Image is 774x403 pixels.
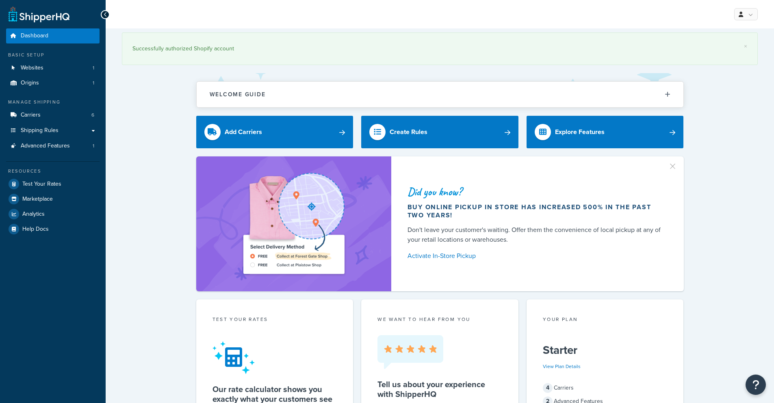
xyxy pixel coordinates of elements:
div: Manage Shipping [6,99,100,106]
a: Websites1 [6,61,100,76]
div: Create Rules [390,126,427,138]
div: Don't leave your customer's waiting. Offer them the convenience of local pickup at any of your re... [408,225,664,245]
li: Carriers [6,108,100,123]
div: Your Plan [543,316,668,325]
div: Basic Setup [6,52,100,58]
div: Test your rates [212,316,337,325]
button: Welcome Guide [197,82,683,107]
span: Help Docs [22,226,49,233]
div: Carriers [543,382,668,394]
span: Carriers [21,112,41,119]
a: Origins1 [6,76,100,91]
a: Shipping Rules [6,123,100,138]
a: Explore Features [527,116,684,148]
span: 1 [93,143,94,149]
img: ad-shirt-map-b0359fc47e01cab431d101c4b569394f6a03f54285957d908178d52f29eb9668.png [220,169,367,279]
span: 1 [93,65,94,71]
a: Dashboard [6,28,100,43]
span: 6 [91,112,94,119]
span: 1 [93,80,94,87]
span: Test Your Rates [22,181,61,188]
span: Origins [21,80,39,87]
a: Marketplace [6,192,100,206]
div: Explore Features [555,126,605,138]
span: Marketplace [22,196,53,203]
span: 4 [543,383,553,393]
a: Activate In-Store Pickup [408,250,664,262]
button: Open Resource Center [746,375,766,395]
div: Add Carriers [225,126,262,138]
h5: Starter [543,344,668,357]
span: Websites [21,65,43,71]
a: Carriers6 [6,108,100,123]
div: Buy online pickup in store has increased 500% in the past two years! [408,203,664,219]
a: Create Rules [361,116,518,148]
a: Help Docs [6,222,100,236]
p: we want to hear from you [377,316,502,323]
a: Add Carriers [196,116,353,148]
div: Successfully authorized Shopify account [132,43,747,54]
div: Did you know? [408,186,664,197]
span: Dashboard [21,32,48,39]
a: Test Your Rates [6,177,100,191]
li: Advanced Features [6,139,100,154]
li: Websites [6,61,100,76]
li: Origins [6,76,100,91]
span: Shipping Rules [21,127,59,134]
a: × [744,43,747,50]
h5: Tell us about your experience with ShipperHQ [377,379,502,399]
div: Resources [6,168,100,175]
a: Analytics [6,207,100,221]
a: Advanced Features1 [6,139,100,154]
h2: Welcome Guide [210,91,266,97]
span: Analytics [22,211,45,218]
span: Advanced Features [21,143,70,149]
a: View Plan Details [543,363,581,370]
